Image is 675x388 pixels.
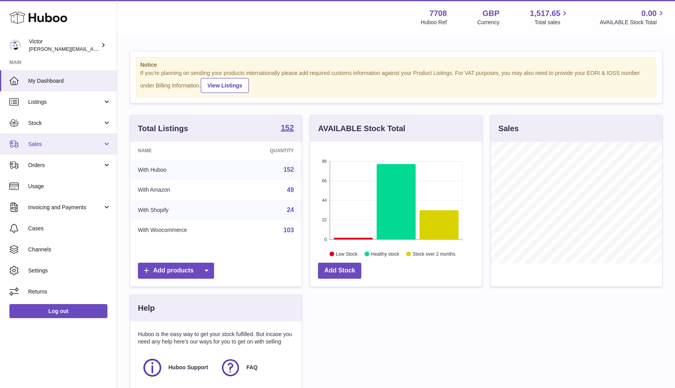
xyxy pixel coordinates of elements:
[498,123,519,134] h3: Sales
[220,357,290,378] a: FAQ
[284,227,294,233] a: 103
[237,142,302,160] th: Quantity
[138,331,294,345] p: Huboo is the easy way to get your stock fulfilled. But incase you need any help here's our ways f...
[28,162,103,169] span: Orders
[28,267,111,274] span: Settings
[138,263,214,279] a: Add products
[28,183,111,190] span: Usage
[534,19,569,26] span: Total sales
[641,8,657,19] span: 0.00
[201,78,249,93] a: View Listings
[246,364,258,371] span: FAQ
[281,124,294,132] strong: 152
[322,159,327,164] text: 88
[28,225,111,232] span: Cases
[130,180,237,200] td: With Amazon
[477,19,500,26] div: Currency
[325,237,327,242] text: 0
[28,98,103,106] span: Listings
[336,251,358,256] text: Low Stock
[600,19,666,26] span: AVAILABLE Stock Total
[142,357,212,378] a: Huboo Support
[28,77,111,85] span: My Dashboard
[130,200,237,220] td: With Shopify
[28,119,103,127] span: Stock
[138,123,188,134] h3: Total Listings
[482,8,499,19] strong: GBP
[9,304,107,318] a: Log out
[318,123,405,134] h3: AVAILABLE Stock Total
[322,198,327,203] text: 44
[530,8,570,26] a: 1,517.65 Total sales
[28,246,111,253] span: Channels
[287,206,294,213] a: 24
[130,160,237,180] td: With Huboo
[168,364,208,371] span: Huboo Support
[413,251,455,256] text: Stock over 2 months
[284,166,294,173] a: 152
[530,8,561,19] span: 1,517.65
[140,69,652,93] div: If you're planning on sending your products internationally please add required customs informati...
[130,220,237,240] td: With Woocommerce
[29,46,157,52] span: [PERSON_NAME][EMAIL_ADDRESS][DOMAIN_NAME]
[140,61,652,69] strong: Notice
[29,38,99,53] div: Victor
[138,303,155,313] h3: Help
[130,142,237,160] th: Name
[429,8,447,19] strong: 7708
[371,251,400,256] text: Healthy stock
[287,187,294,193] a: 49
[322,178,327,183] text: 66
[28,141,103,148] span: Sales
[318,263,361,279] a: Add Stock
[322,217,327,222] text: 22
[281,124,294,133] a: 152
[421,19,447,26] div: Huboo Ref
[9,39,21,51] img: victor@erbology.co
[600,8,666,26] a: 0.00 AVAILABLE Stock Total
[28,288,111,295] span: Returns
[28,204,103,211] span: Invoicing and Payments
